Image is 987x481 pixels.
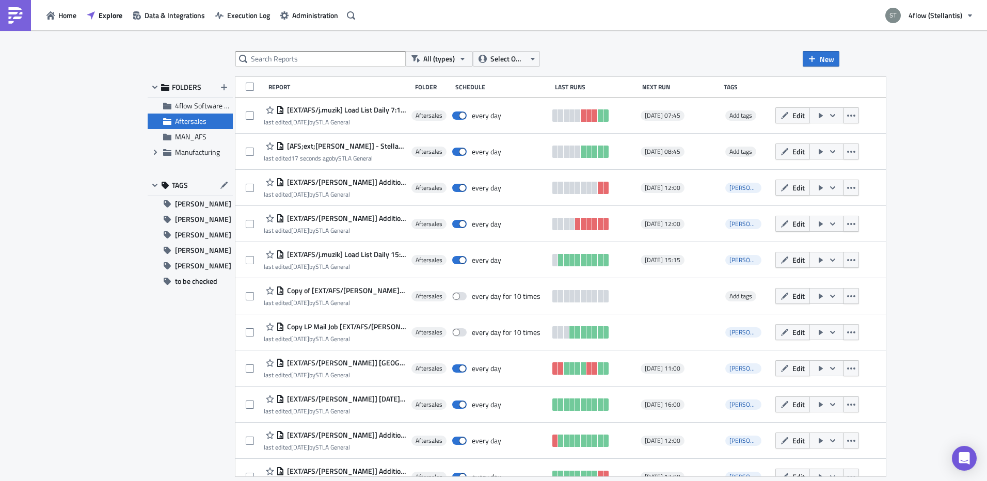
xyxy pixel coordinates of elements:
button: Edit [775,396,810,412]
button: Data & Integrations [128,7,210,23]
span: Select Owner [490,53,525,65]
span: TAGS [172,181,188,190]
button: [PERSON_NAME] [148,227,233,243]
span: [EXT/AFS/n.schnier] Additional Return TOs Vesoul (FR Hubs) [284,467,406,476]
span: Edit [792,110,805,121]
span: [EXT/AFS/n.schnier] Additional Return TOs Villaverde [284,214,406,223]
div: Open Intercom Messenger [952,446,977,471]
span: Add tags [729,291,752,301]
span: [PERSON_NAME] [175,243,231,258]
span: Edit [792,146,805,157]
span: Aftersales [416,473,442,481]
div: last edited by STLA General [264,299,406,307]
time: 2025-09-01T13:32:53Z [291,117,309,127]
span: FOLDERS [172,83,201,92]
time: 2025-07-08T08:20:55Z [291,370,309,380]
span: Aftersales [416,220,442,228]
span: 4flow (Stellantis) [909,10,962,21]
span: Aftersales [175,116,206,126]
button: All (types) [406,51,473,67]
span: Aftersales [416,256,442,264]
time: 2025-06-27T08:48:50Z [291,298,309,308]
time: 2025-09-01T09:01:34Z [291,226,309,235]
div: every day [472,255,501,265]
span: [DATE] 11:00 [645,364,680,373]
span: [EXT/AFS/n.schnier] Today ADR pickups [284,394,406,404]
span: Explore [99,10,122,21]
time: 2025-05-26T13:58:35Z [291,442,309,452]
span: [PERSON_NAME] [175,258,231,274]
span: t.bilek [725,255,761,265]
button: [PERSON_NAME] [148,196,233,212]
div: Folder [415,83,450,91]
div: Schedule [455,83,549,91]
button: [PERSON_NAME] [148,258,233,274]
span: [PERSON_NAME] [729,436,777,445]
span: [AFS;ext;t.bilek] - Stellantis AFS Carrier Compliance Data DHL [284,141,406,151]
div: every day [472,183,501,193]
button: Edit [775,216,810,232]
button: Edit [775,180,810,196]
span: Home [58,10,76,21]
div: Last Runs [555,83,638,91]
span: [PERSON_NAME] [175,196,231,212]
span: [DATE] 12:00 [645,220,680,228]
button: to be checked [148,274,233,289]
button: Edit [775,252,810,268]
button: [PERSON_NAME] [148,243,233,258]
span: n.schnier [725,219,761,229]
div: every day [472,400,501,409]
button: Edit [775,324,810,340]
span: Edit [792,182,805,193]
span: Edit [792,363,805,374]
button: Home [41,7,82,23]
span: [DATE] 12:00 [645,437,680,445]
span: [PERSON_NAME] [729,327,777,337]
div: every day [472,219,501,229]
button: 4flow (Stellantis) [879,4,979,27]
div: last edited by STLA General [264,154,406,162]
div: Next Run [642,83,719,91]
span: Edit [792,435,805,446]
button: Select Owner [473,51,540,67]
div: every day [472,111,501,120]
div: last edited by STLA General [264,263,406,270]
div: last edited by STLA General [264,190,406,198]
time: 2025-09-01T09:04:21Z [291,189,309,199]
span: New [820,54,834,65]
div: last edited by STLA General [264,227,406,234]
span: Copy of [EXT/AFS/t.trnka] AFS LPM Raw Data [284,286,406,295]
a: Execution Log [210,7,275,23]
div: last edited by STLA General [264,371,406,379]
span: n.schnier [725,183,761,193]
span: Aftersales [416,184,442,192]
span: [DATE] 16:00 [645,400,680,409]
div: last edited by STLA General [264,335,406,343]
img: Avatar [884,7,902,24]
span: [EXT/AFS/n.schnier] Additional Return TOs Vesoul (EU Hubs) [284,430,406,440]
span: [PERSON_NAME] [729,219,777,229]
span: [PERSON_NAME] [175,227,231,243]
time: 2025-09-02T13:11:25Z [291,334,309,344]
span: [EXT/AFS/n.schnier] Ellesmere Port OB Loads (past 24h) [284,358,406,367]
span: All (types) [423,53,455,65]
span: Data & Integrations [145,10,205,21]
time: 2025-08-26T14:12:12Z [291,262,309,271]
span: [PERSON_NAME] [729,399,777,409]
span: Aftersales [416,364,442,373]
button: [PERSON_NAME] [148,212,233,227]
span: Add tags [725,291,756,301]
div: every day [472,147,501,156]
span: n.schnier [725,327,761,338]
time: 2025-07-07T15:16:03Z [291,406,309,416]
span: [PERSON_NAME] [729,183,777,193]
div: last edited by STLA General [264,118,406,126]
span: Aftersales [416,148,442,156]
span: [EXT/AFS/j.muzik] Load List Daily 15:15 - Escalation 4 [284,250,406,259]
span: Administration [292,10,338,21]
button: Administration [275,7,343,23]
span: Aftersales [416,111,442,120]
